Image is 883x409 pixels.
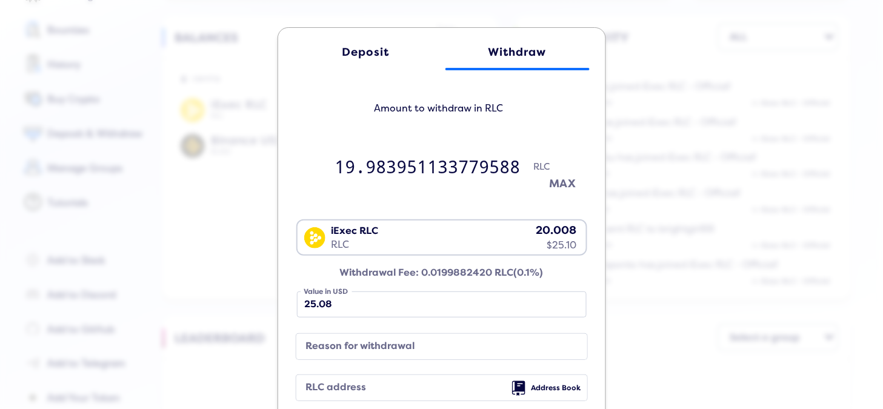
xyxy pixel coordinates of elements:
label: RLC address [301,380,563,396]
div: 20.008 [536,223,577,239]
div: iExec RLC [332,224,379,238]
div: RLC [332,238,379,251]
label: Reason for withdrawal [301,339,563,355]
input: 0 [321,146,533,186]
div: Deposit [306,46,426,59]
button: MAX [533,174,593,194]
a: Deposit [294,34,438,70]
input: none [297,291,587,318]
div: Search for option [296,219,587,256]
div: Withdraw [458,46,578,59]
span: RLC [533,162,562,205]
img: RLC [304,227,325,248]
a: Withdraw [445,34,590,70]
input: Search for option [299,254,579,268]
span: Address Book [531,384,581,393]
h5: Amount to withdraw in RLC [293,99,584,130]
div: $25.10 [536,239,577,252]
